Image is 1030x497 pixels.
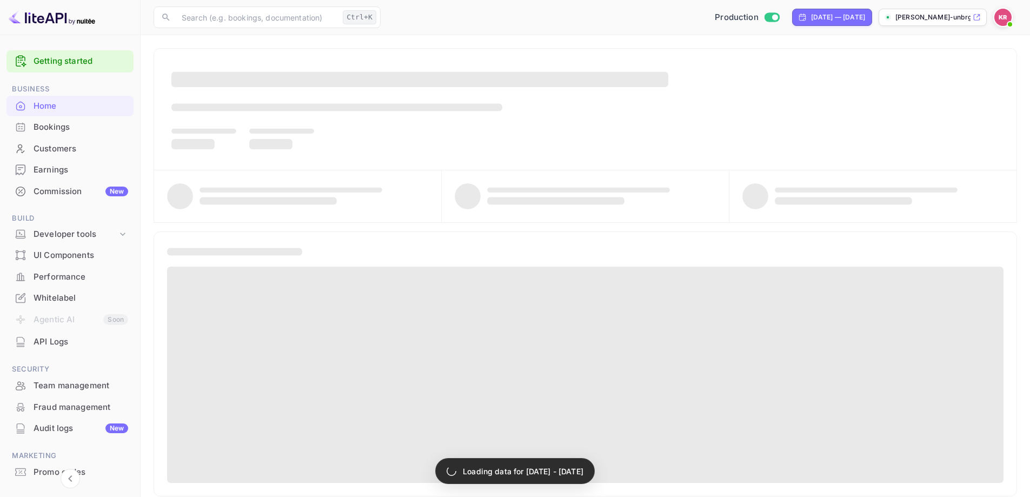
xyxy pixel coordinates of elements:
[6,288,134,309] div: Whitelabel
[6,267,134,288] div: Performance
[61,469,80,488] button: Collapse navigation
[34,422,128,435] div: Audit logs
[6,160,134,181] div: Earnings
[34,143,128,155] div: Customers
[34,380,128,392] div: Team management
[6,397,134,418] div: Fraud management
[6,160,134,180] a: Earnings
[343,10,376,24] div: Ctrl+K
[6,375,134,395] a: Team management
[6,245,134,265] a: UI Components
[34,271,128,283] div: Performance
[994,9,1012,26] img: Kobus Roux
[6,117,134,137] a: Bookings
[6,225,134,244] div: Developer tools
[6,397,134,417] a: Fraud management
[6,462,134,483] div: Promo codes
[6,96,134,117] div: Home
[105,187,128,196] div: New
[6,418,134,438] a: Audit logsNew
[463,466,583,477] p: Loading data for [DATE] - [DATE]
[34,336,128,348] div: API Logs
[6,375,134,396] div: Team management
[9,9,95,26] img: LiteAPI logo
[6,213,134,224] span: Build
[34,164,128,176] div: Earnings
[34,228,117,241] div: Developer tools
[175,6,338,28] input: Search (e.g. bookings, documentation)
[34,100,128,112] div: Home
[6,418,134,439] div: Audit logsNew
[6,450,134,462] span: Marketing
[6,138,134,160] div: Customers
[34,249,128,262] div: UI Components
[34,401,128,414] div: Fraud management
[6,117,134,138] div: Bookings
[715,11,759,24] span: Production
[34,55,128,68] a: Getting started
[6,462,134,482] a: Promo codes
[6,363,134,375] span: Security
[6,267,134,287] a: Performance
[6,83,134,95] span: Business
[6,138,134,158] a: Customers
[6,181,134,201] a: CommissionNew
[6,245,134,266] div: UI Components
[6,288,134,308] a: Whitelabel
[6,96,134,116] a: Home
[34,185,128,198] div: Commission
[811,12,865,22] div: [DATE] — [DATE]
[34,466,128,479] div: Promo codes
[6,50,134,72] div: Getting started
[6,332,134,352] a: API Logs
[6,332,134,353] div: API Logs
[6,181,134,202] div: CommissionNew
[710,11,783,24] div: Switch to Sandbox mode
[895,12,971,22] p: [PERSON_NAME]-unbrg.[PERSON_NAME]...
[105,423,128,433] div: New
[34,121,128,134] div: Bookings
[34,292,128,304] div: Whitelabel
